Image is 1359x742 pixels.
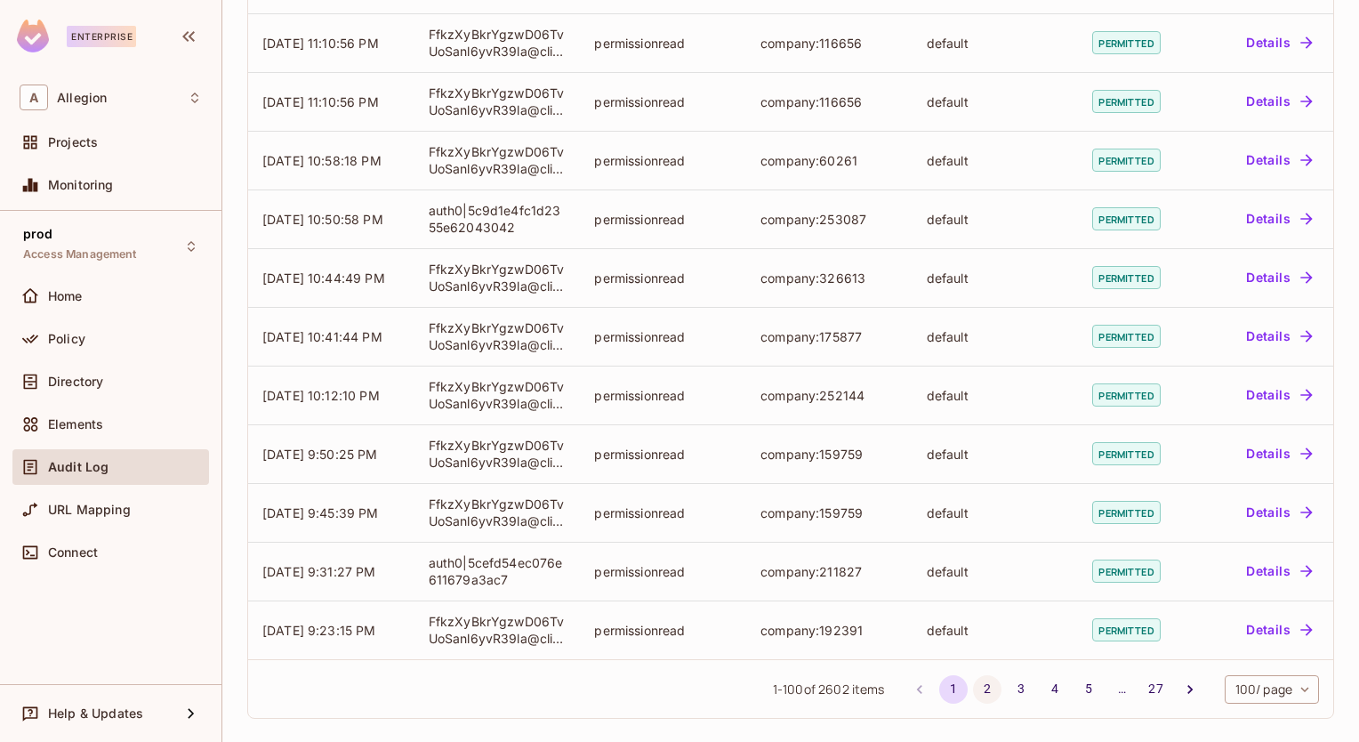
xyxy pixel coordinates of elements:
[927,622,1065,639] div: default
[48,503,131,517] span: URL Mapping
[1239,205,1319,233] button: Details
[1092,207,1160,230] span: permitted
[1092,31,1160,54] span: permitted
[1239,263,1319,292] button: Details
[48,375,103,389] span: Directory
[1239,616,1319,644] button: Details
[760,387,898,404] div: company:252144
[1225,675,1319,704] div: 100 / page
[1239,322,1319,351] button: Details
[760,504,898,521] div: company:159759
[262,329,382,344] span: [DATE] 10:41:44 PM
[973,675,1001,704] button: Go to page 2
[1142,675,1170,704] button: Go to page 27
[594,152,732,169] div: permissionread
[1092,618,1160,641] span: permitted
[594,563,732,580] div: permissionread
[17,20,49,52] img: SReyMgAAAABJRU5ErkJggg==
[262,270,385,286] span: [DATE] 10:44:49 PM
[760,563,898,580] div: company:211827
[594,93,732,110] div: permissionread
[429,143,567,177] div: FfkzXyBkrYgzwD06TvUoSanl6yvR39la@clients
[429,554,567,588] div: auth0|5cefd54ec076e611679a3ac7
[1239,498,1319,527] button: Details
[1092,442,1160,465] span: permitted
[760,35,898,52] div: company:116656
[429,613,567,647] div: FfkzXyBkrYgzwD06TvUoSanl6yvR39la@clients
[927,211,1065,228] div: default
[48,706,143,721] span: Help & Updates
[429,261,567,294] div: FfkzXyBkrYgzwD06TvUoSanl6yvR39la@clients
[594,328,732,345] div: permissionread
[48,289,83,303] span: Home
[1239,381,1319,409] button: Details
[594,270,732,286] div: permissionread
[57,91,107,105] span: Workspace: Allegion
[20,85,48,110] span: A
[927,152,1065,169] div: default
[48,545,98,560] span: Connect
[1108,680,1137,698] div: …
[927,446,1065,463] div: default
[927,328,1065,345] div: default
[760,270,898,286] div: company:326613
[1092,149,1160,172] span: permitted
[429,85,567,118] div: FfkzXyBkrYgzwD06TvUoSanl6yvR39la@clients
[429,496,567,529] div: FfkzXyBkrYgzwD06TvUoSanl6yvR39la@clients
[927,93,1065,110] div: default
[262,153,382,168] span: [DATE] 10:58:18 PM
[262,36,379,51] span: [DATE] 11:10:56 PM
[1239,146,1319,174] button: Details
[594,387,732,404] div: permissionread
[927,270,1065,286] div: default
[48,460,109,474] span: Audit Log
[262,94,379,109] span: [DATE] 11:10:56 PM
[594,622,732,639] div: permissionread
[429,437,567,471] div: FfkzXyBkrYgzwD06TvUoSanl6yvR39la@clients
[773,680,885,699] span: 1 - 100 of 2602 items
[927,35,1065,52] div: default
[1092,266,1160,289] span: permitted
[48,135,98,149] span: Projects
[760,446,898,463] div: company:159759
[760,211,898,228] div: company:253087
[48,332,85,346] span: Policy
[1239,28,1319,57] button: Details
[1239,440,1319,468] button: Details
[1007,675,1035,704] button: Go to page 3
[1092,325,1160,348] span: permitted
[1092,501,1160,524] span: permitted
[927,504,1065,521] div: default
[262,505,379,520] span: [DATE] 9:45:39 PM
[262,447,378,462] span: [DATE] 9:50:25 PM
[262,212,383,227] span: [DATE] 10:50:58 PM
[262,623,376,638] span: [DATE] 9:23:15 PM
[429,378,567,412] div: FfkzXyBkrYgzwD06TvUoSanl6yvR39la@clients
[760,328,898,345] div: company:175877
[594,211,732,228] div: permissionread
[760,93,898,110] div: company:116656
[1092,90,1160,113] span: permitted
[760,622,898,639] div: company:192391
[1041,675,1069,704] button: Go to page 4
[429,26,567,60] div: FfkzXyBkrYgzwD06TvUoSanl6yvR39la@clients
[429,319,567,353] div: FfkzXyBkrYgzwD06TvUoSanl6yvR39la@clients
[927,563,1065,580] div: default
[594,504,732,521] div: permissionread
[1092,560,1160,583] span: permitted
[23,227,53,241] span: prod
[429,202,567,236] div: auth0|5c9d1e4fc1d2355e62043042
[48,178,114,192] span: Monitoring
[939,675,968,704] button: page 1
[903,675,1207,704] nav: pagination navigation
[760,152,898,169] div: company:60261
[1239,557,1319,585] button: Details
[48,417,103,431] span: Elements
[262,388,380,403] span: [DATE] 10:12:10 PM
[594,35,732,52] div: permissionread
[927,387,1065,404] div: default
[1239,87,1319,116] button: Details
[1074,675,1103,704] button: Go to page 5
[23,247,137,262] span: Access Management
[262,564,376,579] span: [DATE] 9:31:27 PM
